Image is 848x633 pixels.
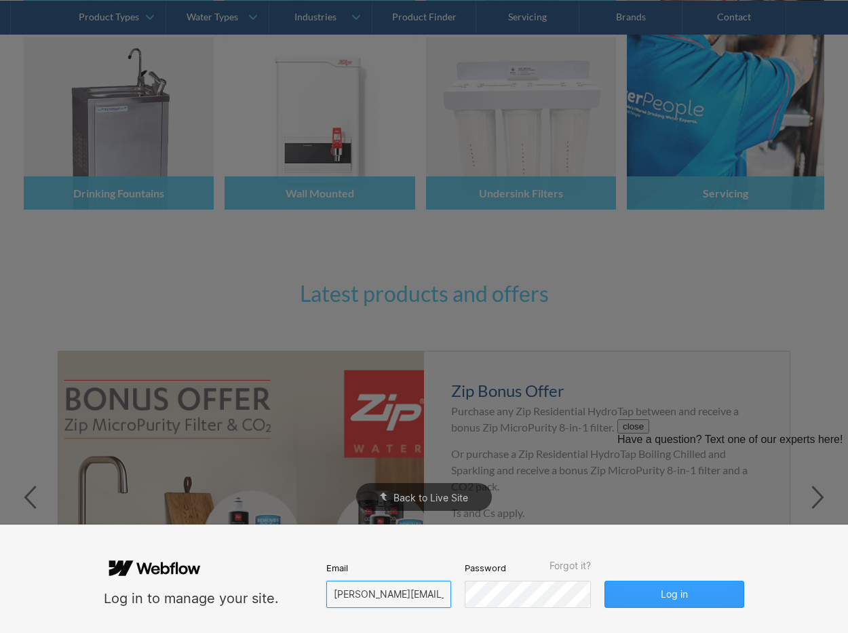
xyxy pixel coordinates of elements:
span: Text us [40,21,78,39]
span: Email [326,562,347,574]
span: Back to Live Site [393,492,468,503]
div: Log in to manage your site. [104,590,279,608]
span: Forgot it? [550,560,591,571]
button: Log in [604,581,744,608]
span: Password [465,562,505,574]
button: Select to open the chat widget [5,15,88,47]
